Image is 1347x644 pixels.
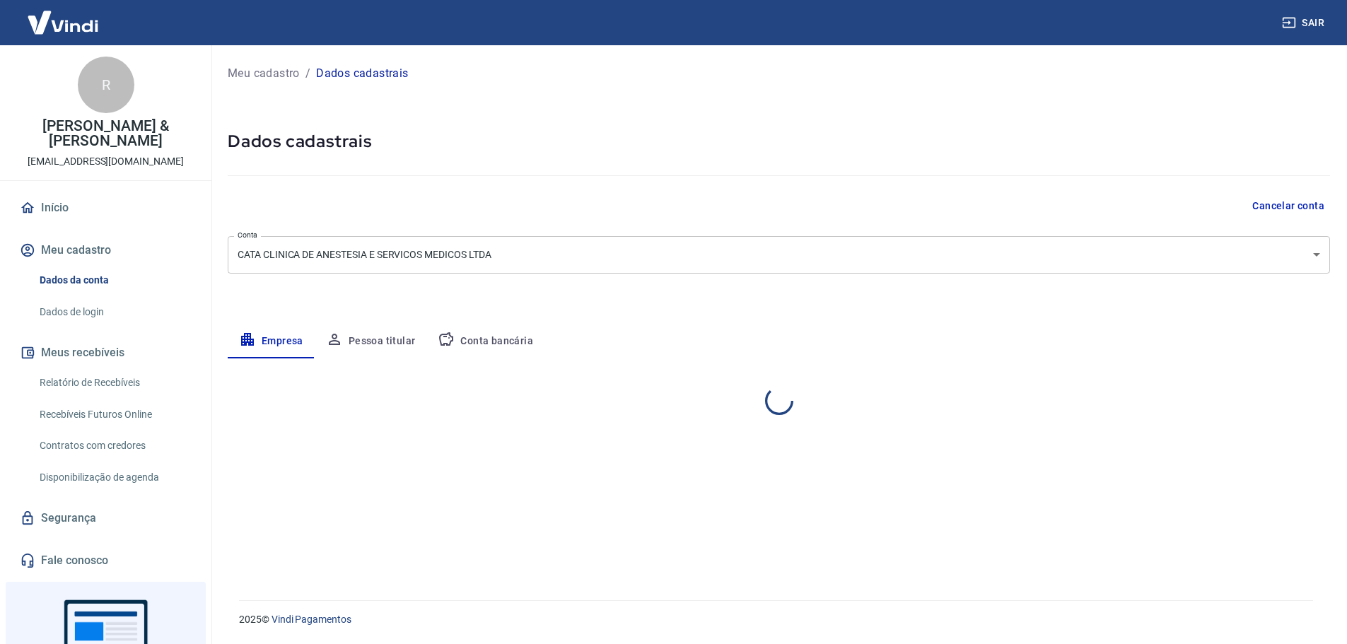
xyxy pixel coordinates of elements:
[34,463,194,492] a: Disponibilização de agenda
[28,154,184,169] p: [EMAIL_ADDRESS][DOMAIN_NAME]
[228,65,300,82] a: Meu cadastro
[34,266,194,295] a: Dados da conta
[1279,10,1330,36] button: Sair
[34,368,194,397] a: Relatório de Recebíveis
[239,612,1313,627] p: 2025 ©
[305,65,310,82] p: /
[1247,193,1330,219] button: Cancelar conta
[17,545,194,576] a: Fale conosco
[17,503,194,534] a: Segurança
[34,400,194,429] a: Recebíveis Futuros Online
[315,324,427,358] button: Pessoa titular
[17,1,109,44] img: Vindi
[11,119,200,148] p: [PERSON_NAME] & [PERSON_NAME]
[316,65,408,82] p: Dados cadastrais
[34,431,194,460] a: Contratos com credores
[34,298,194,327] a: Dados de login
[272,614,351,625] a: Vindi Pagamentos
[238,230,257,240] label: Conta
[78,57,134,113] div: R
[17,337,194,368] button: Meus recebíveis
[228,324,315,358] button: Empresa
[426,324,544,358] button: Conta bancária
[228,236,1330,274] div: CATA CLINICA DE ANESTESIA E SERVICOS MEDICOS LTDA
[17,192,194,223] a: Início
[17,235,194,266] button: Meu cadastro
[228,130,1330,153] h5: Dados cadastrais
